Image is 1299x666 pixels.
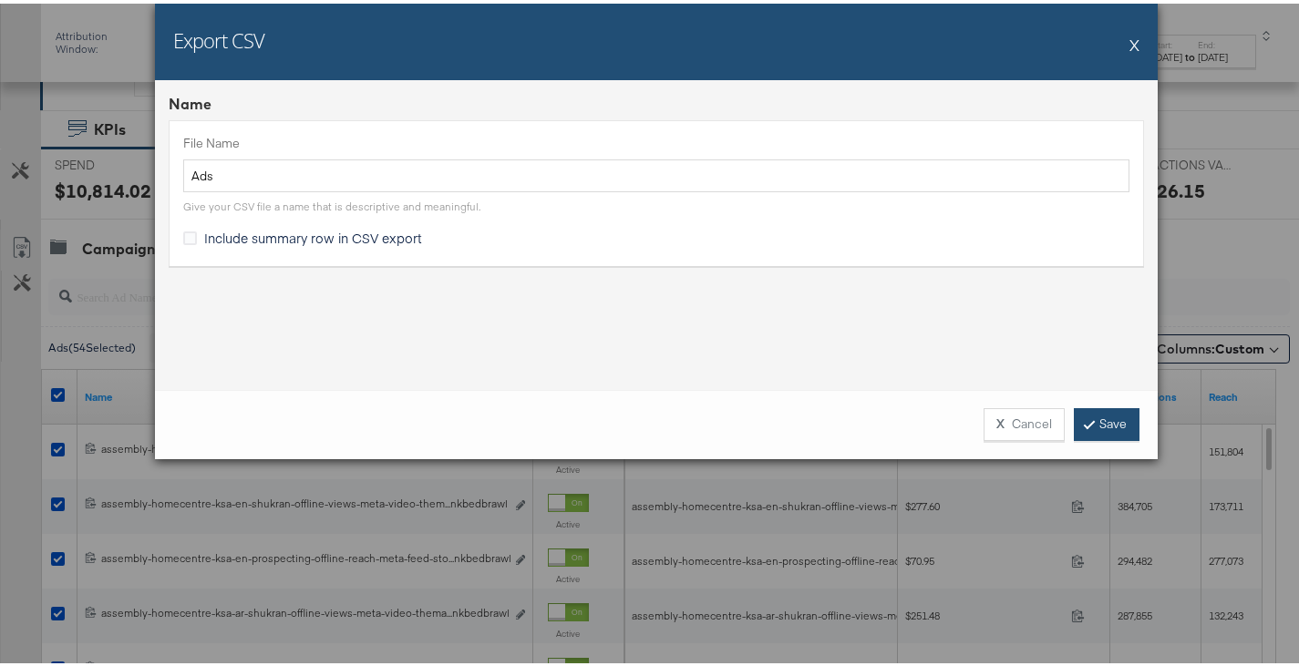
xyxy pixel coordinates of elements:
[984,405,1065,437] button: XCancel
[183,196,480,210] div: Give your CSV file a name that is descriptive and meaningful.
[173,23,264,50] h2: Export CSV
[1129,23,1139,59] button: X
[169,90,1144,111] div: Name
[1074,405,1139,437] a: Save
[183,131,1129,149] label: File Name
[204,225,422,243] span: Include summary row in CSV export
[996,412,1005,429] strong: X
